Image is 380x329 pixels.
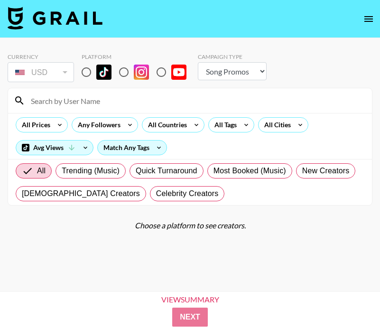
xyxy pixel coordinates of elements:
[172,308,208,327] button: Next
[136,165,197,177] span: Quick Turnaround
[16,118,52,132] div: All Prices
[142,118,189,132] div: All Countries
[37,165,46,177] span: All
[171,65,186,80] img: YouTube
[16,141,93,155] div: Avg Views
[153,295,227,304] div: View Summary
[25,93,366,108] input: Search by User Name
[302,165,350,177] span: New Creators
[8,53,74,60] div: Currency
[209,118,239,132] div: All Tags
[8,60,74,84] div: Currency is locked to USD
[96,65,111,80] img: TikTok
[98,141,167,155] div: Match Any Tags
[72,118,122,132] div: Any Followers
[213,165,286,177] span: Most Booked (Music)
[156,188,219,199] span: Celebrity Creators
[62,165,120,177] span: Trending (Music)
[259,118,293,132] div: All Cities
[9,64,72,81] div: USD
[22,188,140,199] span: [DEMOGRAPHIC_DATA] Creators
[333,282,369,318] iframe: Drift Widget Chat Controller
[82,53,194,60] div: Platform
[198,53,267,60] div: Campaign Type
[359,9,378,28] button: open drawer
[134,65,149,80] img: Instagram
[8,7,102,29] img: Grail Talent
[8,221,372,230] div: Choose a platform to see creators.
